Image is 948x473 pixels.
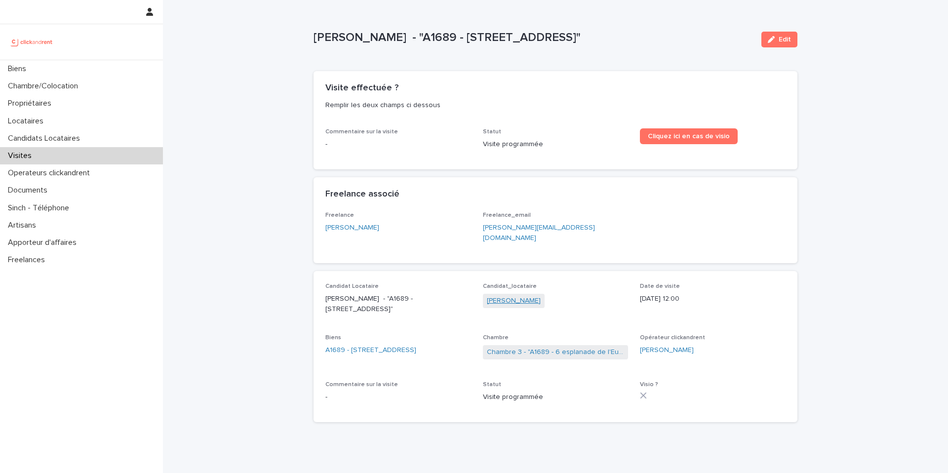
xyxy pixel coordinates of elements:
[325,189,399,200] h2: Freelance associé
[483,129,501,135] span: Statut
[483,335,509,341] span: Chambre
[483,212,531,218] span: Freelance_email
[483,139,629,150] p: Visite programmée
[487,296,541,306] a: [PERSON_NAME]
[4,64,34,74] p: Biens
[779,36,791,43] span: Edit
[325,294,471,315] p: [PERSON_NAME] - "A1689 - [STREET_ADDRESS]"
[325,129,398,135] span: Commentaire sur la visite
[325,335,341,341] span: Biens
[640,283,680,289] span: Date de visite
[483,283,537,289] span: Candidat_locataire
[325,345,416,355] a: A1689 - [STREET_ADDRESS]
[4,255,53,265] p: Freelances
[640,382,658,388] span: Visio ?
[325,139,471,150] p: -
[640,294,786,304] p: [DATE] 12:00
[325,382,398,388] span: Commentaire sur la visite
[325,283,379,289] span: Candidat Locataire
[4,99,59,108] p: Propriétaires
[4,221,44,230] p: Artisans
[640,335,705,341] span: Opérateur clickandrent
[325,392,471,402] p: -
[483,224,595,241] a: [PERSON_NAME][EMAIL_ADDRESS][DOMAIN_NAME]
[8,32,56,52] img: UCB0brd3T0yccxBKYDjQ
[4,134,88,143] p: Candidats Locataires
[483,392,629,402] p: Visite programmée
[761,32,797,47] button: Edit
[325,101,782,110] p: Remplir les deux champs ci dessous
[4,168,98,178] p: Operateurs clickandrent
[325,212,354,218] span: Freelance
[4,203,77,213] p: Sinch - Téléphone
[4,117,51,126] p: Locataires
[4,81,86,91] p: Chambre/Colocation
[487,347,625,357] a: Chambre 3 - "A1689 - 6 esplanade de l'Europe, Argenteuil 95100"
[640,345,694,355] a: [PERSON_NAME]
[314,31,753,45] p: [PERSON_NAME] - "A1689 - [STREET_ADDRESS]"
[325,83,398,94] h2: Visite effectuée ?
[640,128,738,144] a: Cliquez ici en cas de visio
[325,223,379,233] a: [PERSON_NAME]
[4,238,84,247] p: Apporteur d'affaires
[4,186,55,195] p: Documents
[483,382,501,388] span: Statut
[648,133,730,140] span: Cliquez ici en cas de visio
[4,151,39,160] p: Visites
